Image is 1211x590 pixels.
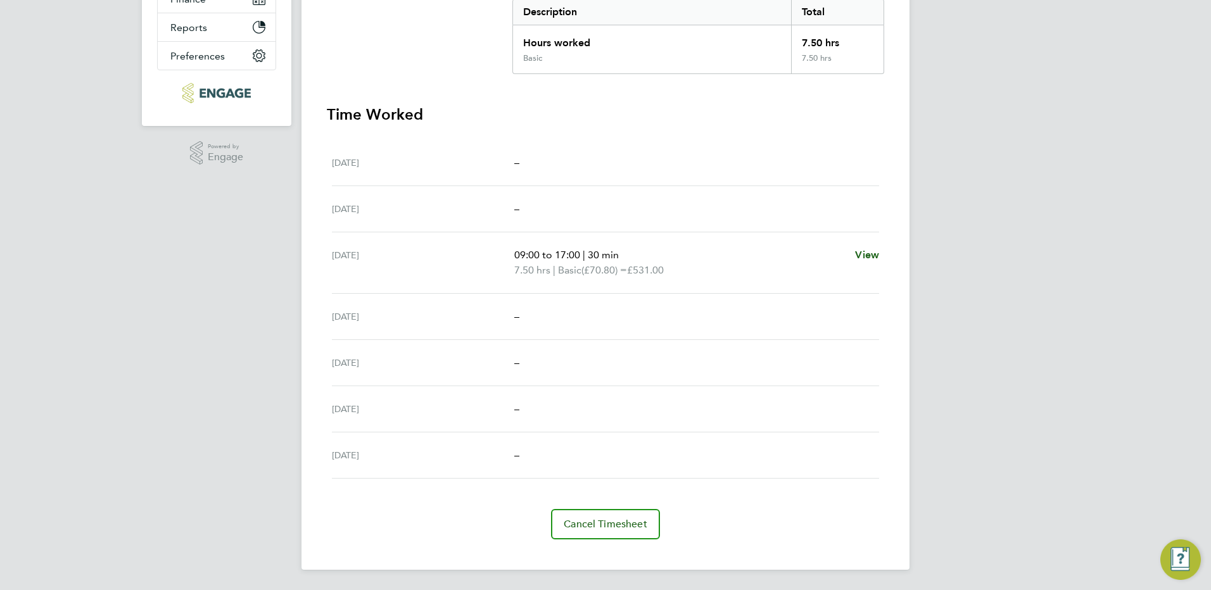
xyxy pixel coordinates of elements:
div: Hours worked [513,25,791,53]
div: [DATE] [332,248,514,278]
span: – [514,203,519,215]
span: | [583,249,585,261]
a: Powered byEngage [190,141,244,165]
button: Cancel Timesheet [551,509,660,539]
h3: Time Worked [327,104,884,125]
div: [DATE] [332,448,514,463]
a: View [855,248,879,263]
div: [DATE] [332,155,514,170]
img: blackstonerecruitment-logo-retina.png [182,83,250,103]
span: Engage [208,152,243,163]
div: [DATE] [332,201,514,217]
div: [DATE] [332,309,514,324]
span: – [514,356,519,368]
span: (£70.80) = [581,264,627,276]
div: 7.50 hrs [791,25,884,53]
span: 7.50 hrs [514,264,550,276]
span: 30 min [588,249,619,261]
span: Powered by [208,141,243,152]
span: | [553,264,555,276]
span: – [514,403,519,415]
button: Engage Resource Center [1160,539,1201,580]
span: Cancel Timesheet [564,518,647,530]
span: Preferences [170,50,225,62]
span: Reports [170,22,207,34]
button: Preferences [158,42,276,70]
span: £531.00 [627,264,664,276]
a: Go to home page [157,83,276,103]
span: View [855,249,879,261]
span: – [514,449,519,461]
button: Reports [158,13,276,41]
div: 7.50 hrs [791,53,884,73]
span: 09:00 to 17:00 [514,249,580,261]
span: Basic [558,263,581,278]
span: – [514,310,519,322]
span: – [514,156,519,168]
div: [DATE] [332,401,514,417]
div: [DATE] [332,355,514,370]
div: Basic [523,53,542,63]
